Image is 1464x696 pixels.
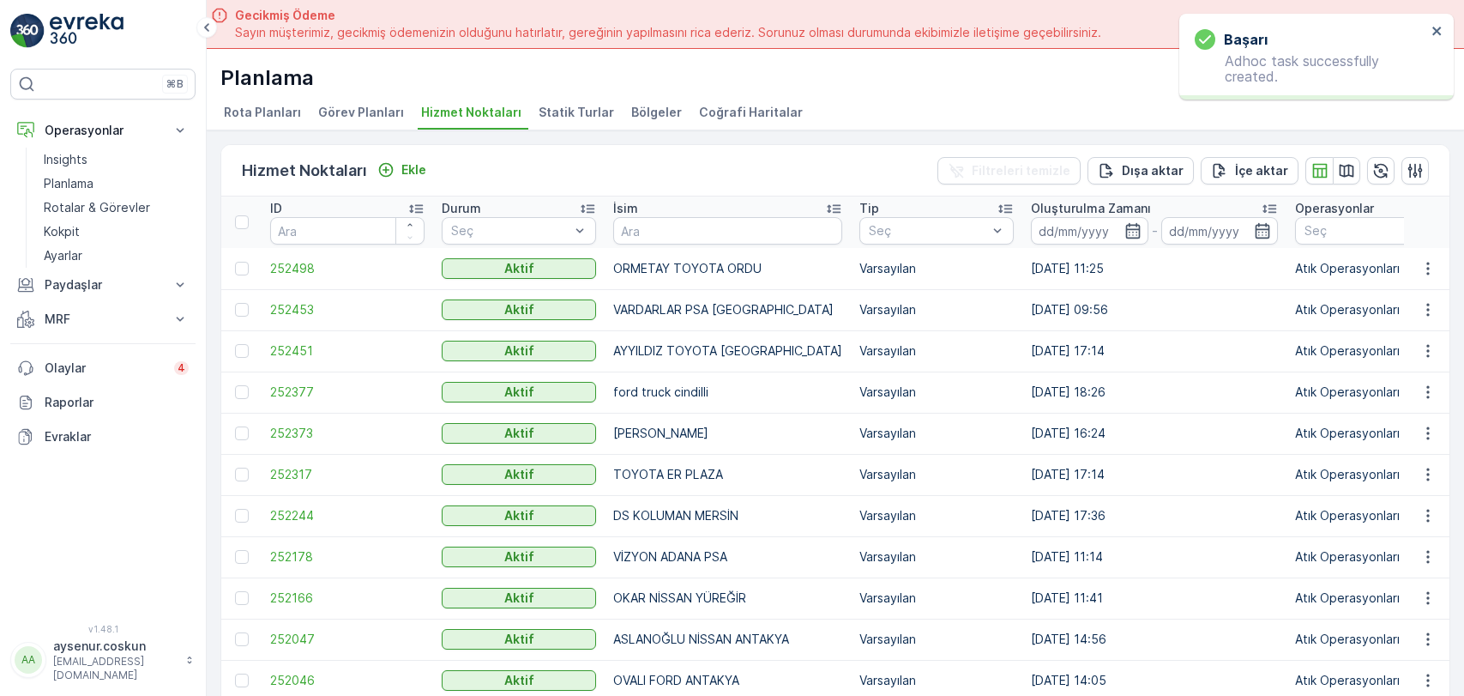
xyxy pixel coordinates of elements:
td: [DATE] 17:14 [1022,330,1286,372]
span: 252451 [270,342,425,360]
p: Aktif [504,260,534,277]
button: close [1431,24,1443,40]
span: Statik Turlar [539,104,614,121]
td: TOYOTA ER PLAZA [605,454,851,495]
span: 252244 [270,507,425,524]
td: Varsayılan [851,495,1022,536]
td: Varsayılan [851,289,1022,330]
td: [DATE] 18:26 [1022,372,1286,413]
span: Hizmet Noktaları [421,104,521,121]
p: ⌘B [166,77,184,91]
input: Ara [613,217,842,245]
a: 252166 [270,590,425,607]
p: Raporlar [45,394,189,411]
td: [DATE] 17:36 [1022,495,1286,536]
p: ID [270,200,282,217]
td: [DATE] 11:41 [1022,578,1286,619]
p: Ekle [401,161,426,179]
img: logo_light-DOdMpM7g.png [50,14,124,48]
td: [DATE] 09:56 [1022,289,1286,330]
button: Aktif [442,629,596,650]
p: Hizmet Noktaları [242,159,367,183]
button: Dışa aktar [1087,157,1194,185]
div: Toggle Row Selected [235,303,249,317]
a: 252317 [270,466,425,483]
p: Tip [859,200,879,217]
img: logo [10,14,45,48]
button: Aktif [442,382,596,402]
button: İçe aktar [1201,157,1298,185]
p: Olaylar [45,360,164,377]
a: 252047 [270,631,425,648]
a: Insights [37,148,196,172]
button: Aktif [442,547,596,567]
a: Olaylar4 [10,351,196,385]
td: VARDARLAR PSA [GEOGRAPHIC_DATA] [605,289,851,330]
td: [DATE] 17:14 [1022,454,1286,495]
a: 252373 [270,425,425,442]
div: Toggle Row Selected [235,427,249,440]
span: Bölgeler [631,104,682,121]
p: İsim [613,200,638,217]
button: Aktif [442,505,596,526]
td: Varsayılan [851,413,1022,454]
p: [EMAIL_ADDRESS][DOMAIN_NAME] [53,655,177,682]
td: Varsayılan [851,372,1022,413]
div: Toggle Row Selected [235,344,249,358]
a: Rotalar & Görevler [37,196,196,220]
a: 252377 [270,384,425,401]
span: Coğrafi Haritalar [699,104,803,121]
input: Ara [270,217,425,245]
p: Operasyonlar [45,122,161,139]
span: Görev Planları [318,104,404,121]
button: Filtreleri temizle [937,157,1081,185]
button: Aktif [442,464,596,485]
td: [PERSON_NAME] [605,413,851,454]
p: Aktif [504,466,534,483]
button: AAaysenur.coskun[EMAIL_ADDRESS][DOMAIN_NAME] [10,638,196,682]
p: Dışa aktar [1122,162,1184,179]
div: Toggle Row Selected [235,385,249,399]
button: Aktif [442,258,596,279]
button: Aktif [442,588,596,608]
a: 252453 [270,301,425,318]
p: Planlama [220,64,314,92]
h3: başarı [1224,29,1268,50]
div: Toggle Row Selected [235,509,249,523]
td: [DATE] 11:25 [1022,248,1286,289]
a: 252178 [270,548,425,566]
td: [DATE] 16:24 [1022,413,1286,454]
div: AA [15,646,42,674]
p: Kokpit [44,223,80,240]
input: dd/mm/yyyy [1031,217,1148,245]
a: Planlama [37,172,196,196]
p: Aktif [504,590,534,607]
p: İçe aktar [1235,162,1288,179]
p: Aktif [504,631,534,648]
td: AYYILDIZ TOYOTA [GEOGRAPHIC_DATA] [605,330,851,372]
button: Paydaşlar [10,268,196,302]
button: Aktif [442,670,596,691]
a: Ayarlar [37,244,196,268]
p: Aktif [504,384,534,401]
p: - [1152,221,1158,241]
div: Toggle Row Selected [235,632,249,646]
p: Seç [451,222,569,239]
span: Sayın müşterimiz, gecikmiş ödemenizin olduğunu hatırlatır, gereğinin yapılmasını rica ederiz. Sor... [235,24,1101,41]
span: 252046 [270,672,425,689]
button: Operasyonlar [10,113,196,148]
td: [DATE] 14:56 [1022,619,1286,660]
button: Aktif [442,341,596,361]
a: 252498 [270,260,425,277]
p: 4 [178,361,185,375]
div: Toggle Row Selected [235,468,249,481]
span: Rota Planları [224,104,301,121]
td: [DATE] 11:14 [1022,536,1286,578]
